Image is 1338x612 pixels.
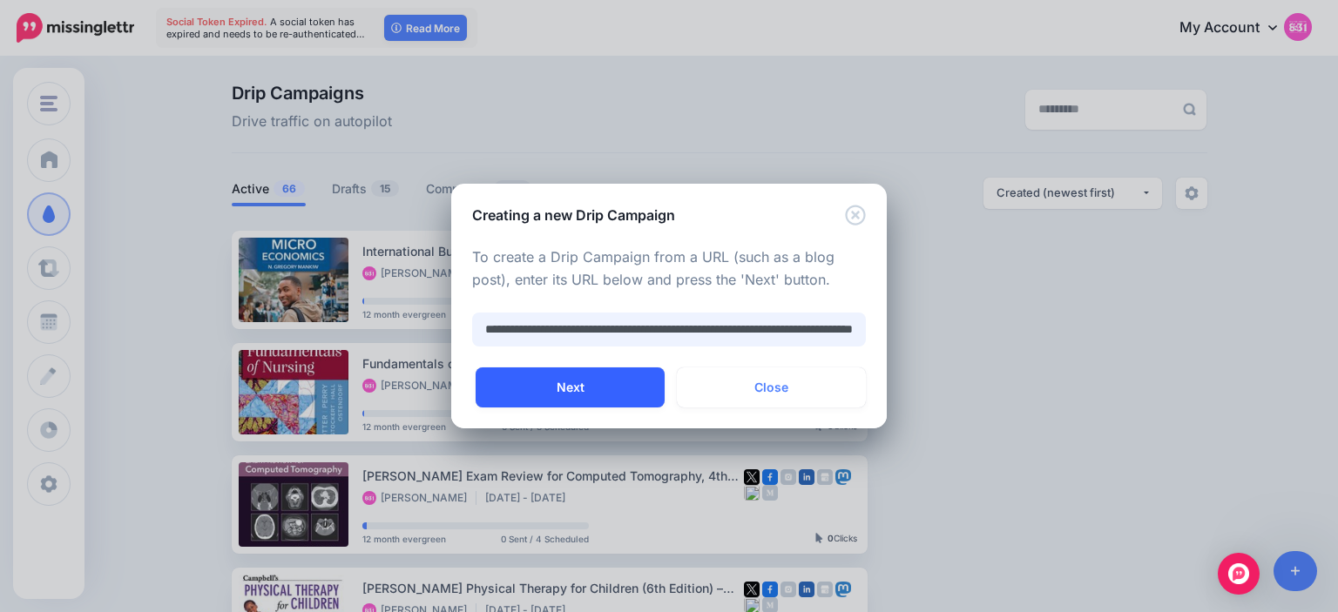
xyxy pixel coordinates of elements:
p: To create a Drip Campaign from a URL (such as a blog post), enter its URL below and press the 'Ne... [472,246,866,292]
button: Close [845,205,866,226]
div: Open Intercom Messenger [1218,553,1260,595]
button: Next [476,367,665,407]
button: Close [677,367,866,407]
h5: Creating a new Drip Campaign [472,205,675,225]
